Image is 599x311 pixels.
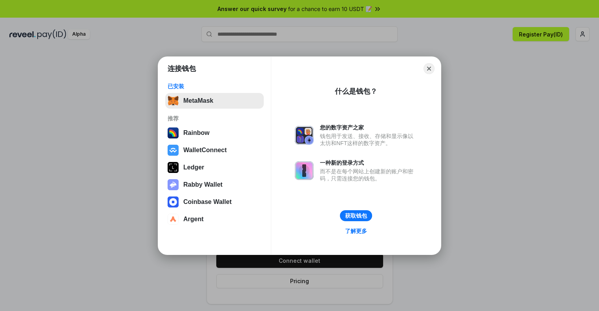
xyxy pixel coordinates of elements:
img: svg+xml,%3Csvg%20xmlns%3D%22http%3A%2F%2Fwww.w3.org%2F2000%2Fsvg%22%20fill%3D%22none%22%20viewBox... [168,179,179,190]
div: 已安装 [168,83,261,90]
div: Rainbow [183,129,210,136]
div: 什么是钱包？ [335,87,377,96]
h1: 连接钱包 [168,64,196,73]
div: 钱包用于发送、接收、存储和显示像以太坊和NFT这样的数字资产。 [320,133,417,147]
div: Ledger [183,164,204,171]
img: svg+xml,%3Csvg%20width%3D%2228%22%20height%3D%2228%22%20viewBox%3D%220%200%2028%2028%22%20fill%3D... [168,214,179,225]
img: svg+xml,%3Csvg%20xmlns%3D%22http%3A%2F%2Fwww.w3.org%2F2000%2Fsvg%22%20width%3D%2228%22%20height%3... [168,162,179,173]
button: Ledger [165,160,264,175]
div: 获取钱包 [345,212,367,219]
a: 了解更多 [340,226,372,236]
img: svg+xml,%3Csvg%20width%3D%22120%22%20height%3D%22120%22%20viewBox%3D%220%200%20120%20120%22%20fil... [168,127,179,138]
img: svg+xml,%3Csvg%20width%3D%2228%22%20height%3D%2228%22%20viewBox%3D%220%200%2028%2028%22%20fill%3D... [168,196,179,207]
button: 获取钱包 [340,210,372,221]
div: WalletConnect [183,147,227,154]
div: Coinbase Wallet [183,198,232,206]
button: Coinbase Wallet [165,194,264,210]
button: Rainbow [165,125,264,141]
button: Close [424,63,435,74]
div: 您的数字资产之家 [320,124,417,131]
button: WalletConnect [165,142,264,158]
img: svg+xml,%3Csvg%20fill%3D%22none%22%20height%3D%2233%22%20viewBox%3D%220%200%2035%2033%22%20width%... [168,95,179,106]
div: 而不是在每个网站上创建新的账户和密码，只需连接您的钱包。 [320,168,417,182]
img: svg+xml,%3Csvg%20width%3D%2228%22%20height%3D%2228%22%20viewBox%3D%220%200%2028%2028%22%20fill%3D... [168,145,179,156]
div: MetaMask [183,97,213,104]
div: Rabby Wallet [183,181,223,188]
div: 推荐 [168,115,261,122]
button: Argent [165,211,264,227]
div: 了解更多 [345,227,367,235]
div: Argent [183,216,204,223]
button: MetaMask [165,93,264,109]
img: svg+xml,%3Csvg%20xmlns%3D%22http%3A%2F%2Fwww.w3.org%2F2000%2Fsvg%22%20fill%3D%22none%22%20viewBox... [295,126,314,145]
img: svg+xml,%3Csvg%20xmlns%3D%22http%3A%2F%2Fwww.w3.org%2F2000%2Fsvg%22%20fill%3D%22none%22%20viewBox... [295,161,314,180]
div: 一种新的登录方式 [320,159,417,166]
button: Rabby Wallet [165,177,264,193]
